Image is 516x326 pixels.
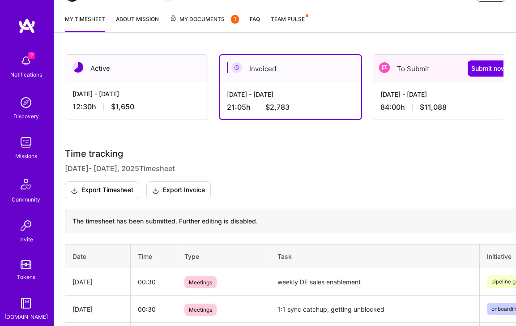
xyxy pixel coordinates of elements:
i: icon Download [71,186,78,195]
td: 1:1 sync catchup, getting unblocked [270,296,479,323]
td: weekly DF sales enablement [270,268,479,296]
img: tokens [21,260,31,269]
img: Active [72,62,83,73]
div: Community [12,195,40,204]
span: [DATE] - [DATE] , 2025 Timesheet [65,163,175,174]
img: Invite [17,217,35,235]
a: My Documents1 [170,14,239,32]
div: 84:00 h [380,103,508,112]
span: Meetings [184,276,217,288]
img: logo [18,18,36,34]
div: To Submit [373,55,516,82]
div: 21:05 h [227,103,354,112]
div: 1 [231,15,239,24]
span: 2 [28,52,35,59]
a: Team Pulse [271,14,307,32]
th: Type [177,244,270,269]
span: $1,650 [111,102,134,112]
a: My timesheet [65,14,105,32]
span: $11,088 [420,103,447,112]
th: Task [270,244,479,269]
button: Submit now [468,60,510,77]
img: bell [17,52,35,70]
i: icon Download [152,186,159,195]
button: Export Timesheet [65,181,139,199]
div: [DATE] - [DATE] [227,90,354,99]
span: Meetings [184,304,217,316]
img: guide book [17,294,35,312]
img: discovery [17,94,35,112]
div: Invoiced [220,55,361,82]
th: Time [130,244,177,269]
td: 00:30 [130,296,177,323]
div: Missions [15,151,37,161]
div: [DATE] [72,305,123,314]
div: Active [65,55,208,82]
img: Invoiced [231,62,242,73]
button: Export Invoice [146,181,211,199]
img: teamwork [17,133,35,151]
div: 12:30 h [72,102,200,112]
img: Community [15,173,37,195]
div: [DATE] - [DATE] [72,89,200,99]
div: Invite [19,235,33,244]
span: $2,783 [265,103,290,112]
div: [DOMAIN_NAME] [4,312,48,322]
a: About Mission [116,14,159,32]
th: Date [65,244,131,269]
div: Discovery [13,112,39,121]
div: [DATE] - [DATE] [380,90,508,99]
span: Team Pulse [271,16,305,22]
div: Notifications [10,70,42,79]
div: [DATE] [72,277,123,287]
span: My Documents [170,14,239,24]
span: Submit now [471,64,506,73]
div: Tokens [17,272,35,282]
img: To Submit [379,62,390,73]
span: Time tracking [65,148,123,159]
td: 00:30 [130,268,177,296]
a: FAQ [250,14,260,32]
